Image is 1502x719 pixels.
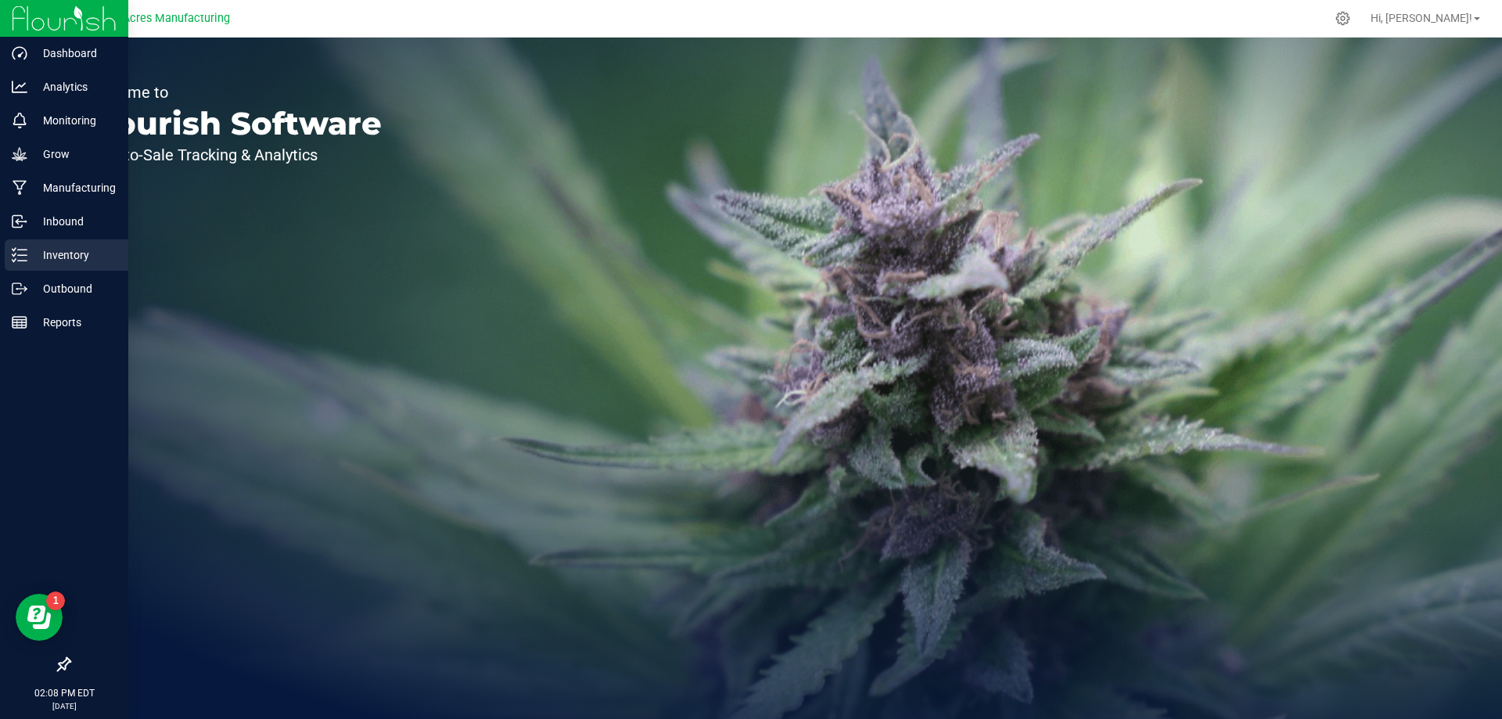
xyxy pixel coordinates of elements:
p: Manufacturing [27,178,121,197]
p: Outbound [27,279,121,298]
inline-svg: Monitoring [12,113,27,128]
p: 02:08 PM EDT [7,686,121,700]
span: Hi, [PERSON_NAME]! [1371,12,1472,24]
p: Seed-to-Sale Tracking & Analytics [84,147,382,163]
span: Green Acres Manufacturing [89,12,230,25]
div: Manage settings [1333,11,1353,26]
iframe: Resource center unread badge [46,591,65,610]
inline-svg: Outbound [12,281,27,297]
p: Analytics [27,77,121,96]
inline-svg: Dashboard [12,45,27,61]
p: Inbound [27,212,121,231]
p: Reports [27,313,121,332]
p: Inventory [27,246,121,264]
p: Grow [27,145,121,164]
p: Dashboard [27,44,121,63]
iframe: Resource center [16,594,63,641]
inline-svg: Analytics [12,79,27,95]
p: Welcome to [84,84,382,100]
p: [DATE] [7,700,121,712]
inline-svg: Inventory [12,247,27,263]
inline-svg: Inbound [12,214,27,229]
p: Flourish Software [84,108,382,139]
p: Monitoring [27,111,121,130]
inline-svg: Grow [12,146,27,162]
inline-svg: Reports [12,315,27,330]
inline-svg: Manufacturing [12,180,27,196]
